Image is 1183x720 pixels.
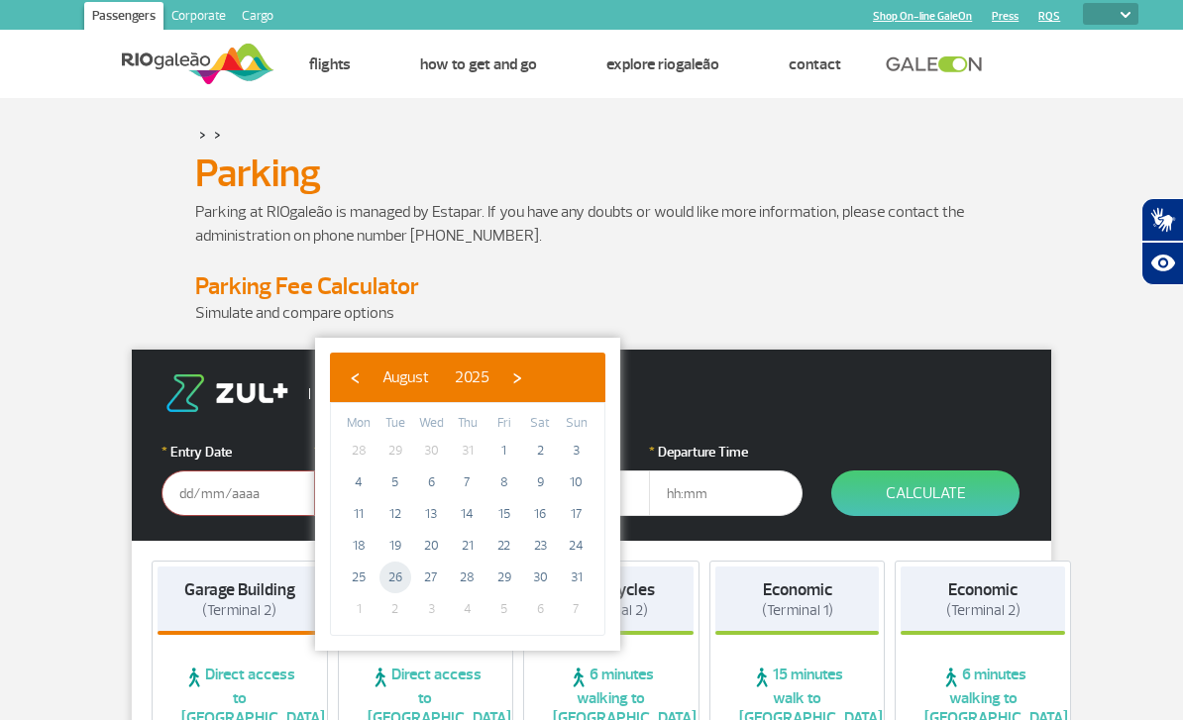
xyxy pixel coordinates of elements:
span: 4 [452,593,484,625]
span: 6 [415,466,447,498]
span: 29 [379,435,411,466]
span: (Terminal 1) [762,601,833,620]
button: August [370,362,442,392]
a: > [199,123,206,146]
a: Explore RIOgaleão [606,54,719,74]
span: 30 [415,435,447,466]
th: weekday [413,413,450,435]
span: 20 [415,530,447,562]
span: Parceiro Oficial [309,388,411,399]
th: weekday [485,413,522,435]
span: 14 [452,498,484,530]
span: 6 [524,593,556,625]
button: › [502,362,532,392]
th: weekday [522,413,559,435]
button: Calculate [831,470,1020,516]
button: Abrir recursos assistivos. [1141,242,1183,285]
span: 2025 [455,367,489,387]
span: 22 [488,530,520,562]
span: 30 [524,562,556,593]
span: 2 [524,435,556,466]
span: 13 [415,498,447,530]
span: 28 [343,435,375,466]
span: 24 [561,530,592,562]
span: 9 [524,466,556,498]
a: > [214,123,221,146]
span: 3 [561,435,592,466]
bs-datepicker-navigation-view: ​ ​ ​ [340,364,532,384]
span: 7 [452,466,484,498]
span: 7 [561,593,592,625]
div: Plugin de acessibilidade da Hand Talk. [1141,198,1183,285]
input: hh:mm [649,470,803,516]
span: 2 [379,593,411,625]
span: 18 [343,530,375,562]
span: 16 [524,498,556,530]
label: Entry Date [161,442,315,463]
p: Simulate and compare options [195,301,988,325]
span: 12 [379,498,411,530]
a: Flights [309,54,351,74]
h1: Parking [195,156,988,190]
span: 19 [379,530,411,562]
th: weekday [450,413,486,435]
span: 31 [452,435,484,466]
bs-datepicker-container: calendar [315,338,620,651]
span: 1 [488,435,520,466]
button: ‹ [340,362,370,392]
a: Shop On-line GaleOn [873,10,972,23]
span: 5 [488,593,520,625]
a: RQS [1038,10,1060,23]
a: Press [992,10,1019,23]
p: Parking at RIOgaleão is managed by Estapar. If you have any doubts or would like more information... [195,200,988,248]
a: Passengers [84,2,163,34]
span: 31 [561,562,592,593]
span: 23 [524,530,556,562]
button: Abrir tradutor de língua de sinais. [1141,198,1183,242]
a: How to get and go [420,54,537,74]
span: 25 [343,562,375,593]
span: August [382,367,429,387]
span: (Terminal 2) [202,601,276,620]
span: 27 [415,562,447,593]
strong: Economic [948,579,1018,600]
span: 26 [379,562,411,593]
th: weekday [341,413,377,435]
img: logo-zul.png [161,374,292,412]
input: dd/mm/aaaa [161,470,315,516]
span: 3 [415,593,447,625]
a: Corporate [163,2,234,34]
span: 4 [343,466,375,498]
span: 15 [488,498,520,530]
span: 17 [561,498,592,530]
strong: Garage Building [184,579,295,600]
th: weekday [377,413,414,435]
a: Contact [789,54,841,74]
label: Departure Time [649,442,803,463]
span: 29 [488,562,520,593]
th: weekday [558,413,594,435]
span: 1 [343,593,375,625]
h4: Parking Fee Calculator [195,271,988,301]
span: 8 [488,466,520,498]
span: 5 [379,466,411,498]
button: 2025 [442,362,502,392]
span: 10 [561,466,592,498]
span: 28 [452,562,484,593]
span: (Terminal 2) [946,601,1021,620]
label: Entry Time [314,442,468,463]
span: 21 [452,530,484,562]
span: 11 [343,498,375,530]
strong: Economic [763,579,832,600]
a: Cargo [234,2,281,34]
